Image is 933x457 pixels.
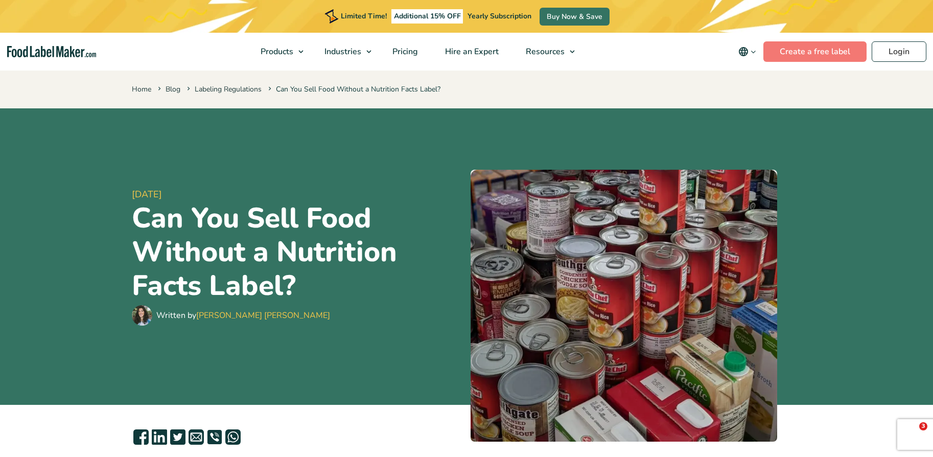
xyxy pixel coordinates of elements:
[132,305,152,326] img: Maria Abi Hanna - Food Label Maker
[468,11,531,21] span: Yearly Subscription
[196,310,330,321] a: [PERSON_NAME] [PERSON_NAME]
[389,46,419,57] span: Pricing
[919,422,927,430] span: 3
[391,9,463,24] span: Additional 15% OFF
[512,33,580,71] a: Resources
[247,33,309,71] a: Products
[195,84,262,94] a: Labeling Regulations
[321,46,362,57] span: Industries
[898,422,923,447] iframe: Intercom live chat
[132,188,462,201] span: [DATE]
[523,46,566,57] span: Resources
[341,11,387,21] span: Limited Time!
[156,309,330,322] div: Written by
[379,33,429,71] a: Pricing
[442,46,500,57] span: Hire an Expert
[166,84,180,94] a: Blog
[132,201,462,303] h1: Can You Sell Food Without a Nutrition Facts Label?
[540,8,610,26] a: Buy Now & Save
[311,33,377,71] a: Industries
[872,41,926,62] a: Login
[266,84,440,94] span: Can You Sell Food Without a Nutrition Facts Label?
[763,41,867,62] a: Create a free label
[132,84,151,94] a: Home
[258,46,294,57] span: Products
[432,33,510,71] a: Hire an Expert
